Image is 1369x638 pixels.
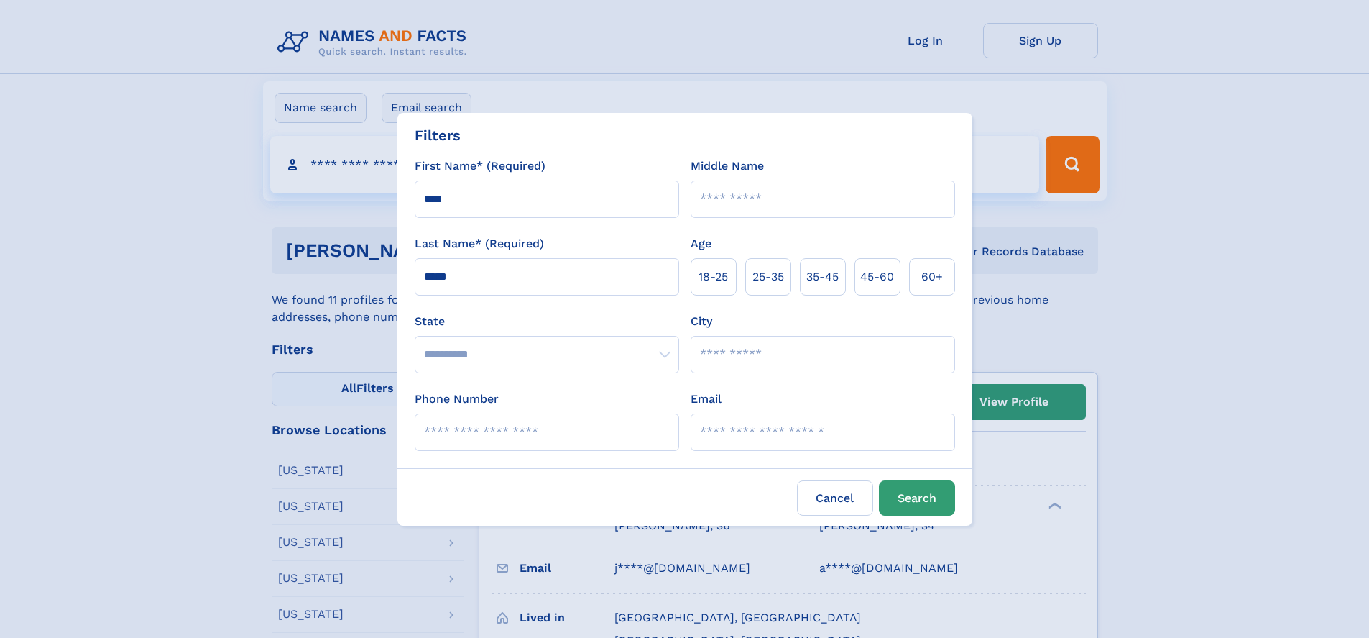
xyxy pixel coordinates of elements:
[691,391,722,408] label: Email
[415,313,679,330] label: State
[699,268,728,286] span: 18‑25
[879,480,955,516] button: Search
[921,268,943,286] span: 60+
[797,480,873,516] label: Cancel
[752,268,784,286] span: 25‑35
[691,158,764,175] label: Middle Name
[415,124,461,146] div: Filters
[415,158,545,175] label: First Name* (Required)
[415,235,544,252] label: Last Name* (Required)
[691,235,711,252] label: Age
[691,313,712,330] label: City
[860,268,894,286] span: 45‑60
[806,268,839,286] span: 35‑45
[415,391,499,408] label: Phone Number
